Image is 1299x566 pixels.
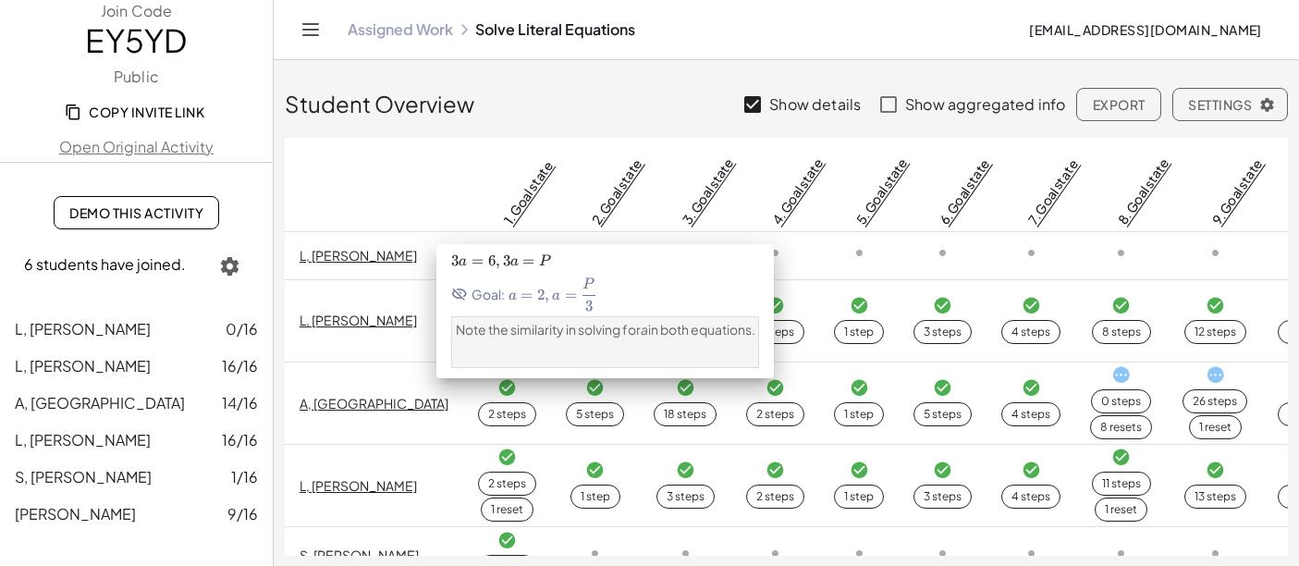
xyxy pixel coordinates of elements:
span: Copy Invite Link [68,104,204,120]
button: Export [1076,88,1160,121]
span: 1/16 [231,466,258,488]
div: 2 steps [488,324,526,340]
div: 3 steps [924,488,962,505]
i: Task finished and correct. [850,461,869,480]
i: Task finished and correct. [497,448,517,467]
i: Task finished and correct. [933,378,952,398]
a: A, [GEOGRAPHIC_DATA] [300,395,448,412]
a: L, [PERSON_NAME] [300,477,417,494]
i: Task finished and correct. [850,378,869,398]
i: Task not started. [1206,243,1225,263]
div: 1 step [844,488,874,505]
i: Task finished and correct. [766,378,785,398]
a: L, [PERSON_NAME] [300,312,417,328]
span: S, [PERSON_NAME] [15,467,152,486]
i: Task finished and correct. [1022,296,1041,315]
i: Task finished and correct. [1206,296,1225,315]
i: Task finished and correct. [1111,448,1131,467]
a: 7. Goal state [1023,155,1081,227]
i: Task finished and correct. [766,461,785,480]
span: Demo This Activity [69,204,203,221]
div: 0 steps [1101,393,1141,410]
i: Task finished and correct. [1022,378,1041,398]
i: Task finished and correct. [497,296,517,315]
i: Task not started. [850,243,869,263]
div: 1 reset [1105,501,1137,518]
a: S, [PERSON_NAME] [300,547,419,563]
div: 4 steps [1011,324,1050,340]
button: Toggle navigation [296,15,325,44]
div: 2 steps [488,475,526,492]
i: Task finished and correct. [1111,296,1131,315]
div: 1 step [844,406,874,423]
span: L, [PERSON_NAME] [15,430,151,449]
div: 1 step [844,324,874,340]
i: Task finished and correct. [850,296,869,315]
button: Copy Invite Link [54,95,219,129]
div: 5 steps [576,406,614,423]
div: 18 steps [664,406,706,423]
span: 6 students have joined. [24,254,186,274]
i: Task not started. [676,243,695,263]
span: 9/16 [227,503,258,525]
label: Public [114,67,159,88]
i: Task finished and correct. [585,461,605,480]
div: 4 steps [1011,488,1050,505]
div: 4 steps [1011,406,1050,423]
i: Task not started. [1206,544,1225,563]
a: Demo This Activity [54,196,219,229]
div: 2 steps [756,488,794,505]
i: Task finished and correct. [676,296,695,315]
span: 16/16 [222,429,258,451]
div: 1 step [581,324,610,340]
div: 12 steps [1195,324,1236,340]
i: Task not started. [585,243,605,263]
i: Task started. [1111,365,1131,385]
i: Task finished and correct. [1206,461,1225,480]
i: Task finished and correct. [585,296,605,315]
a: L, [PERSON_NAME] [300,247,417,264]
div: 1 reset [1199,419,1232,436]
div: 3 steps [667,324,705,340]
div: 2 steps [756,406,794,423]
i: Task finished and correct. [585,378,605,398]
i: Task not started. [1111,544,1131,563]
a: 2. Goal state [588,154,645,227]
i: Task not started. [1111,243,1131,263]
a: Assigned Work [348,20,453,39]
i: Task not started. [676,544,695,563]
span: [PERSON_NAME] [15,504,136,523]
div: 3 steps [924,324,962,340]
span: L, [PERSON_NAME] [15,356,151,375]
div: 1 step [581,488,610,505]
i: Task finished and correct. [497,531,517,550]
div: 11 steps [1102,475,1141,492]
a: 9. Goal state [1207,154,1265,227]
div: 13 steps [1195,488,1236,505]
span: Settings [1188,96,1272,113]
i: Task finished and correct. [933,296,952,315]
div: 8 steps [1102,324,1141,340]
a: 3. Goal state [678,154,736,227]
i: Task not started. [497,243,517,263]
div: Student Overview [285,60,1288,127]
span: A, [GEOGRAPHIC_DATA] [15,393,185,412]
label: Show aggregated info [905,82,1065,127]
i: Task finished and correct. [676,461,695,480]
div: 26 steps [1193,393,1237,410]
i: Task not started. [766,544,785,563]
i: Task not started. [933,243,952,263]
a: 1. Goal state [500,157,557,228]
div: 2 steps [488,406,526,423]
i: Task started. [1206,365,1225,385]
i: Task finished and correct. [1022,461,1041,480]
div: 1 reset [491,501,523,518]
button: [EMAIL_ADDRESS][DOMAIN_NAME] [1014,13,1277,46]
i: Task not started. [1022,544,1041,563]
a: 4. Goal state [768,154,827,227]
div: 8 resets [1100,419,1142,436]
a: 5. Goal state [852,154,910,227]
button: Settings [1172,88,1288,121]
i: Task not started. [766,243,785,263]
a: 8. Goal state [1114,154,1172,227]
